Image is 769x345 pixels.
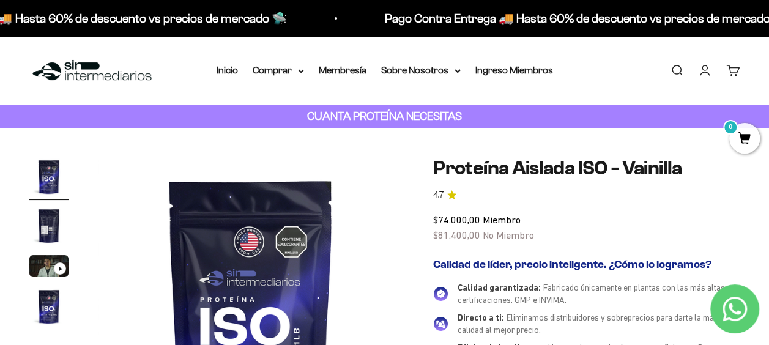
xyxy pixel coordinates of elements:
a: 4.74.7 de 5.0 estrellas [433,188,740,202]
img: Proteína Aislada ISO - Vainilla [29,157,69,196]
input: Otra (por favor especifica) [40,184,252,204]
span: 4.7 [433,188,444,202]
button: Ir al artículo 3 [29,255,69,281]
h2: Calidad de líder, precio inteligente. ¿Cómo lo logramos? [433,258,740,272]
img: Calidad garantizada [433,286,448,301]
span: Calidad garantizada: [458,283,541,292]
a: 0 [729,133,760,146]
span: Fabricado únicamente en plantas con las más altas certificaciones: GMP e INVIMA. [458,283,725,305]
span: Miembro [483,214,521,225]
a: Inicio [217,65,238,75]
span: No Miembro [483,229,534,240]
a: Ingreso Miembros [475,65,553,75]
button: Ir al artículo 1 [29,157,69,200]
span: Enviar [201,211,252,232]
button: Enviar [199,211,253,232]
span: Directo a ti: [458,313,504,322]
summary: Sobre Nosotros [381,62,461,78]
a: Membresía [319,65,366,75]
div: Detalles sobre ingredientes "limpios" [15,86,253,107]
img: Proteína Aislada ISO - Vainilla [29,206,69,245]
span: $81.400,00 [433,229,480,240]
button: Ir al artículo 2 [29,206,69,249]
h1: Proteína Aislada ISO - Vainilla [433,157,740,179]
span: $74.000,00 [433,214,480,225]
summary: Comprar [253,62,304,78]
div: Certificaciones de calidad [15,135,253,156]
p: Pago Contra Entrega 🚚 Hasta 60% de descuento vs precios de mercado 🛸 [360,9,763,28]
div: País de origen de ingredientes [15,110,253,132]
strong: CUANTA PROTEÍNA NECESITAS [307,109,462,122]
button: Ir al artículo 4 [29,287,69,330]
img: Directo a ti [433,316,448,331]
span: Eliminamos distribuidores y sobreprecios para darte la máxima calidad al mejor precio. [458,313,731,335]
mark: 0 [723,120,738,135]
p: Para decidirte a comprar este suplemento, ¿qué información específica sobre su pureza, origen o c... [15,20,253,75]
div: Comparativa con otros productos similares [15,159,253,180]
img: Proteína Aislada ISO - Vainilla [29,287,69,326]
